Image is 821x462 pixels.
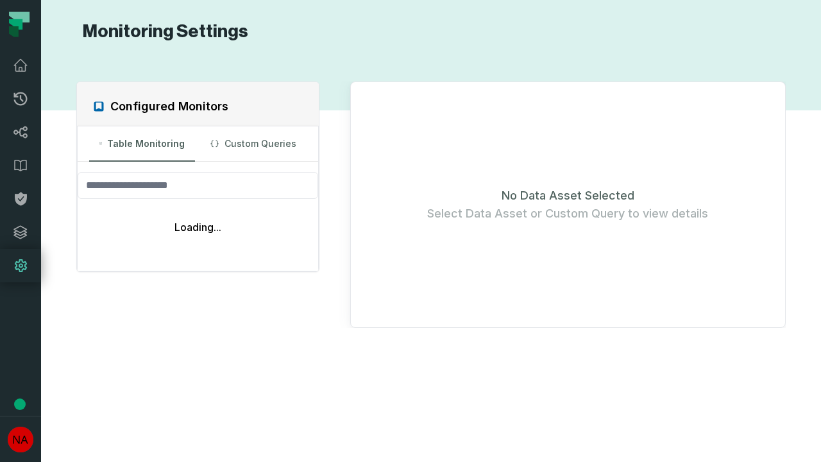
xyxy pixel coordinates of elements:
div: Tooltip anchor [14,398,26,410]
div: Loading... [78,209,317,245]
img: avatar of No Repos Account [8,427,33,452]
span: No Data Asset Selected [502,187,634,205]
button: Custom Queries [200,126,306,161]
h2: Configured Monitors [110,98,228,116]
h1: Monitoring Settings [76,21,248,43]
span: Select Data Asset or Custom Query to view details [427,205,708,223]
button: Table Monitoring [89,126,195,161]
